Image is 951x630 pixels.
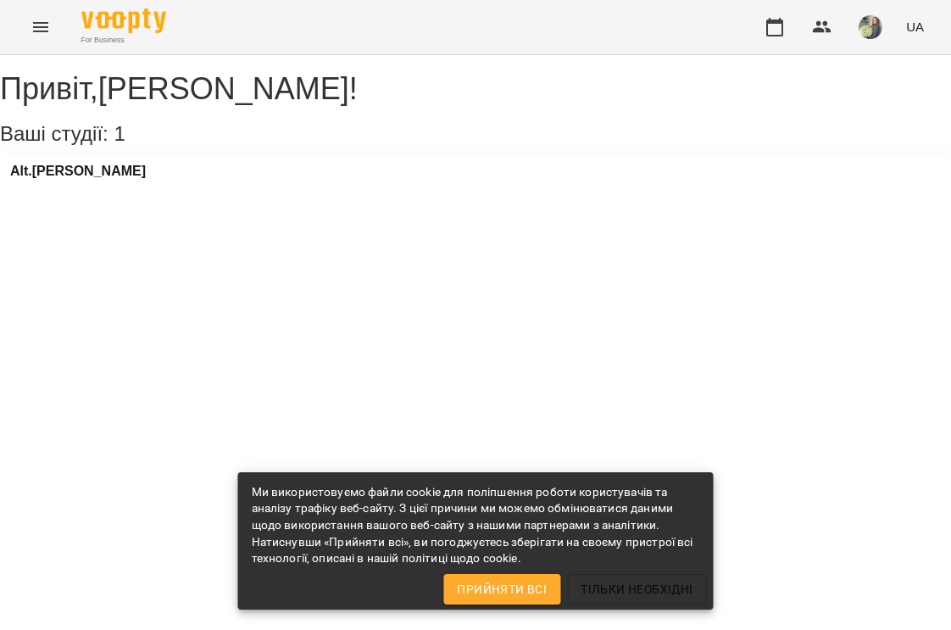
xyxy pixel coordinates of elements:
[859,15,882,39] img: ad3b5f67e559e513342960d5b304636a.jpg
[114,122,125,145] span: 1
[81,35,166,46] span: For Business
[20,7,61,47] button: Menu
[10,164,146,179] a: Alt.[PERSON_NAME]
[906,18,924,36] span: UA
[81,8,166,33] img: Voopty Logo
[899,11,931,42] button: UA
